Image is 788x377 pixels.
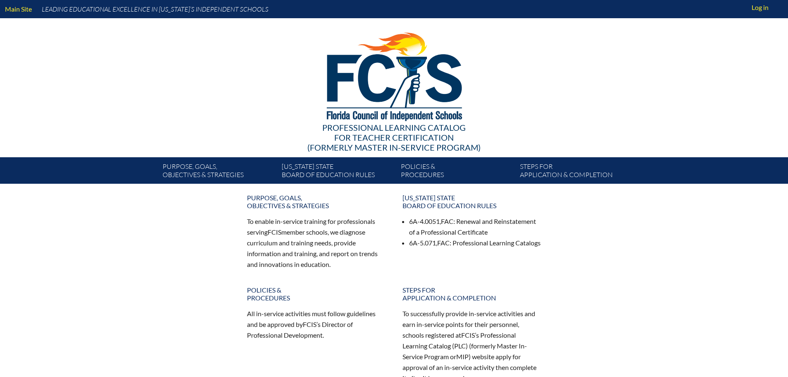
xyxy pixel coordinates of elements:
[454,342,466,350] span: PLC
[517,161,636,184] a: Steps forapplication & completion
[156,122,632,152] div: Professional Learning Catalog (formerly Master In-service Program)
[2,3,35,14] a: Main Site
[309,18,479,131] img: FCISlogo221.eps
[303,320,316,328] span: FCIS
[242,190,391,213] a: Purpose, goals,objectives & strategies
[461,331,475,339] span: FCIS
[441,217,453,225] span: FAC
[159,161,278,184] a: Purpose, goals,objectives & strategies
[398,190,546,213] a: [US_STATE] StateBoard of Education rules
[278,161,398,184] a: [US_STATE] StateBoard of Education rules
[247,216,386,269] p: To enable in-service training for professionals serving member schools, we diagnose curriculum an...
[242,283,391,305] a: Policies &Procedures
[268,228,281,236] span: FCIS
[247,308,386,341] p: All in-service activities must follow guidelines and be approved by ’s Director of Professional D...
[456,353,469,360] span: MIP
[398,161,517,184] a: Policies &Procedures
[334,132,454,142] span: for Teacher Certification
[409,216,541,238] li: 6A-4.0051, : Renewal and Reinstatement of a Professional Certificate
[752,2,769,12] span: Log in
[409,238,541,248] li: 6A-5.071, : Professional Learning Catalogs
[437,239,450,247] span: FAC
[398,283,546,305] a: Steps forapplication & completion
